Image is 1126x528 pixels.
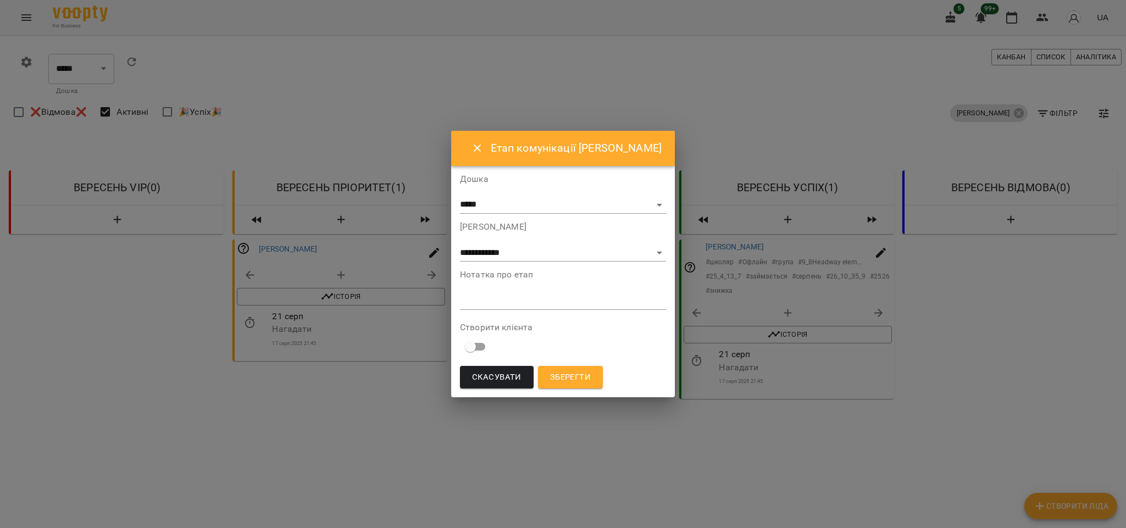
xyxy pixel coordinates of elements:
[460,223,666,231] label: [PERSON_NAME]
[460,270,666,279] label: Нотатка про етап
[491,140,662,157] h6: Етап комунікації [PERSON_NAME]
[472,370,522,385] span: Скасувати
[460,175,666,184] label: Дошка
[464,135,491,162] button: Close
[460,366,534,389] button: Скасувати
[550,370,591,385] span: Зберегти
[538,366,603,389] button: Зберегти
[460,323,666,332] label: Створити клієнта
